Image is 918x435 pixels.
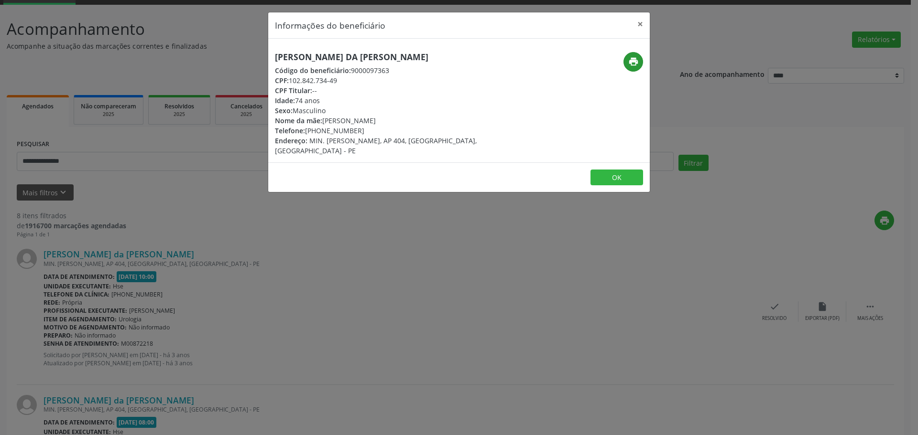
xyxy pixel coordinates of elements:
[275,116,322,125] span: Nome da mãe:
[275,116,516,126] div: [PERSON_NAME]
[275,126,516,136] div: [PHONE_NUMBER]
[275,85,516,95] div: --
[631,12,650,36] button: Close
[275,95,516,106] div: 74 anos
[590,170,643,186] button: OK
[275,75,516,85] div: 102.842.734-49
[275,52,516,62] h5: [PERSON_NAME] da [PERSON_NAME]
[275,19,385,32] h5: Informações do beneficiário
[275,136,477,155] span: MIN. [PERSON_NAME], AP 404, [GEOGRAPHIC_DATA], [GEOGRAPHIC_DATA] - PE
[275,76,289,85] span: CPF:
[275,136,307,145] span: Endereço:
[275,126,305,135] span: Telefone:
[275,86,312,95] span: CPF Titular:
[628,56,639,67] i: print
[275,66,351,75] span: Código do beneficiário:
[275,106,293,115] span: Sexo:
[623,52,643,72] button: print
[275,96,295,105] span: Idade:
[275,106,516,116] div: Masculino
[275,65,516,75] div: 9000097363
